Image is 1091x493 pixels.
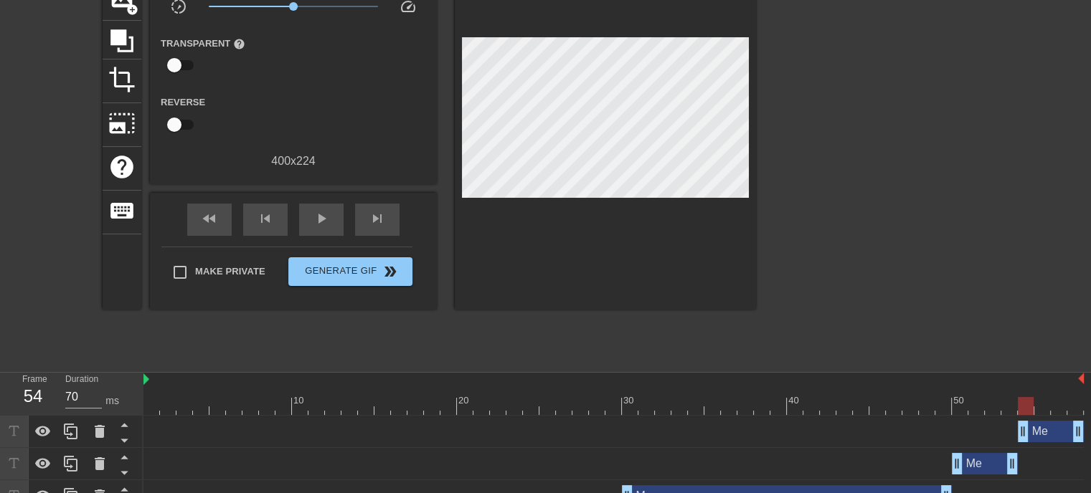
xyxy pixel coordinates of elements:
[288,257,412,286] button: Generate Gif
[161,37,245,51] label: Transparent
[623,393,636,408] div: 30
[950,456,964,471] span: drag_handle
[108,153,136,181] span: help
[458,393,471,408] div: 20
[1005,456,1019,471] span: drag_handle
[294,263,407,280] span: Generate Gif
[233,38,245,50] span: help
[150,153,437,170] div: 400 x 224
[126,4,138,16] span: add_circle
[788,393,801,408] div: 40
[22,383,44,409] div: 54
[201,210,218,227] span: fast_rewind
[382,263,399,280] span: double_arrow
[65,375,98,384] label: Duration
[257,210,274,227] span: skip_previous
[161,95,205,110] label: Reverse
[105,393,119,408] div: ms
[293,393,306,408] div: 10
[108,66,136,93] span: crop
[953,393,966,408] div: 50
[11,373,55,414] div: Frame
[108,197,136,224] span: keyboard
[369,210,386,227] span: skip_next
[313,210,330,227] span: play_arrow
[195,264,265,279] span: Make Private
[108,110,136,137] span: photo_size_select_large
[1078,373,1084,384] img: bound-end.png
